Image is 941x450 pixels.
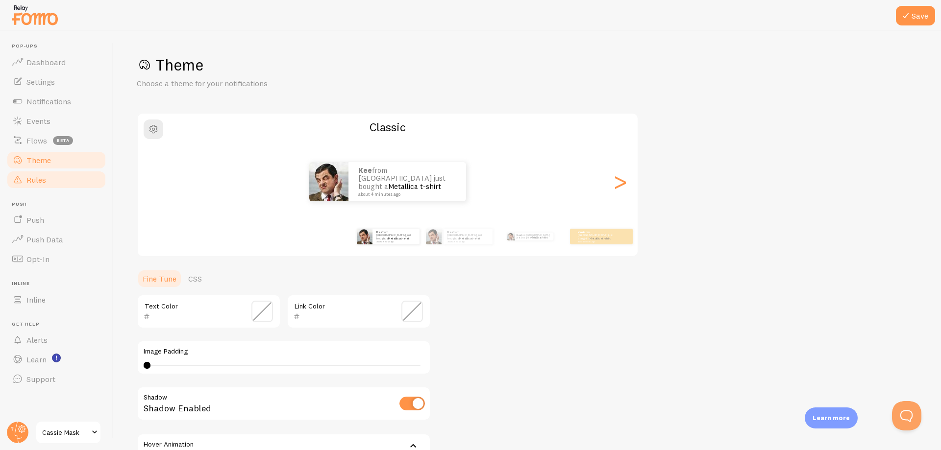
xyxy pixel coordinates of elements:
[517,233,549,240] p: from [GEOGRAPHIC_DATA] just bought a
[144,347,424,356] label: Image Padding
[12,281,107,287] span: Inline
[137,55,917,75] h1: Theme
[137,386,431,422] div: Shadow Enabled
[447,230,453,234] strong: Kee
[578,240,616,242] small: about 4 minutes ago
[26,116,50,126] span: Events
[578,230,583,234] strong: Kee
[6,330,107,350] a: Alerts
[447,230,489,242] p: from [GEOGRAPHIC_DATA] just bought a
[517,234,521,237] strong: Kee
[388,182,441,191] a: Metallica t-shirt
[6,92,107,111] a: Notifications
[6,350,107,369] a: Learn
[137,269,182,288] a: Fine Tune
[137,78,372,89] p: Choose a theme for your notifications
[10,2,59,27] img: fomo-relay-logo-orange.svg
[6,249,107,269] a: Opt-In
[507,233,515,240] img: Fomo
[12,43,107,49] span: Pop-ups
[6,111,107,131] a: Events
[26,355,47,364] span: Learn
[26,136,47,145] span: Flows
[531,236,547,239] a: Metallica t-shirt
[26,96,71,106] span: Notifications
[6,52,107,72] a: Dashboard
[26,175,46,185] span: Rules
[26,215,44,225] span: Push
[309,162,348,201] img: Fomo
[357,229,372,244] img: Fomo
[447,240,488,242] small: about 4 minutes ago
[358,166,372,175] strong: Kee
[892,401,921,430] iframe: Help Scout Beacon - Open
[53,136,73,145] span: beta
[42,426,89,438] span: Cassie Mask
[614,146,626,217] div: Next slide
[358,192,453,197] small: about 4 minutes ago
[26,374,55,384] span: Support
[578,230,617,242] p: from [GEOGRAPHIC_DATA] just bought a
[12,201,107,208] span: Push
[376,230,416,242] p: from [GEOGRAPHIC_DATA] just bought a
[26,235,63,244] span: Push Data
[138,119,638,135] h2: Classic
[26,57,66,67] span: Dashboard
[376,230,382,234] strong: Kee
[590,237,611,240] a: Metallica t-shirt
[426,229,442,244] img: Fomo
[6,369,107,389] a: Support
[182,269,208,288] a: CSS
[26,155,51,165] span: Theme
[376,240,415,242] small: about 4 minutes ago
[358,166,456,197] p: from [GEOGRAPHIC_DATA] just bought a
[26,295,46,305] span: Inline
[12,321,107,328] span: Get Help
[26,254,50,264] span: Opt-In
[6,230,107,249] a: Push Data
[813,413,850,423] p: Learn more
[805,407,858,428] div: Learn more
[6,150,107,170] a: Theme
[6,170,107,189] a: Rules
[6,210,107,230] a: Push
[459,237,480,240] a: Metallica t-shirt
[388,237,409,240] a: Metallica t-shirt
[6,72,107,92] a: Settings
[26,335,48,345] span: Alerts
[52,354,61,362] svg: <p>Watch New Feature Tutorials!</p>
[26,77,55,87] span: Settings
[35,421,101,444] a: Cassie Mask
[6,131,107,150] a: Flows beta
[6,290,107,309] a: Inline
